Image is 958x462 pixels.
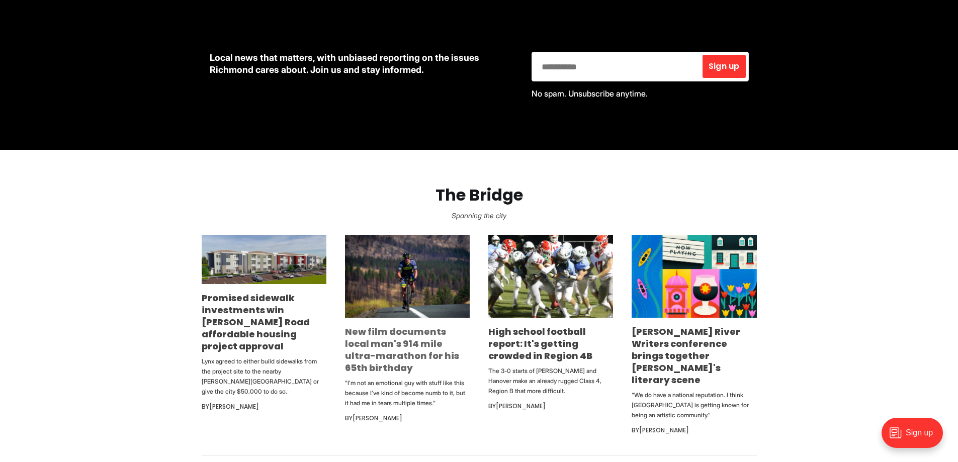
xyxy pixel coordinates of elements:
a: [PERSON_NAME] [353,414,402,422]
img: New film documents local man's 914 mile ultra-marathon for his 65th birthday [345,235,470,318]
h2: The Bridge [16,186,942,205]
p: Local news that matters, with unbiased reporting on the issues Richmond cares about. Join us and ... [210,52,515,76]
p: The 3-0 starts of [PERSON_NAME] and Hanover make an already rugged Class 4, Region B that more di... [488,366,613,396]
iframe: portal-trigger [873,413,958,462]
a: High school football report: It's getting crowded in Region 4B [488,325,592,362]
img: Promised sidewalk investments win Snead Road affordable housing project approval [202,235,326,284]
img: High school football report: It's getting crowded in Region 4B [488,235,613,318]
a: Promised sidewalk investments win [PERSON_NAME] Road affordable housing project approval [202,292,310,352]
span: Sign up [709,62,739,70]
a: [PERSON_NAME] [496,402,546,410]
div: By [632,424,756,436]
a: [PERSON_NAME] River Writers conference brings together [PERSON_NAME]'s literary scene [632,325,740,386]
p: Spanning the city [16,209,942,223]
a: [PERSON_NAME] [639,426,689,434]
p: “We do have a national reputation. I think [GEOGRAPHIC_DATA] is getting known for being an artist... [632,390,756,420]
p: Lynx agreed to either build sidewalks from the project site to the nearby [PERSON_NAME][GEOGRAPHI... [202,356,326,397]
a: [PERSON_NAME] [209,402,259,411]
button: Sign up [703,55,745,78]
a: New film documents local man's 914 mile ultra-marathon for his 65th birthday [345,325,459,374]
div: By [345,412,470,424]
div: By [202,401,326,413]
div: By [488,400,613,412]
img: James River Writers conference brings together Richmond's literary scene [632,235,756,318]
span: No spam. Unsubscribe anytime. [532,88,648,99]
p: "I’m not an emotional guy with stuff like this because I’ve kind of become numb to it, but it had... [345,378,470,408]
